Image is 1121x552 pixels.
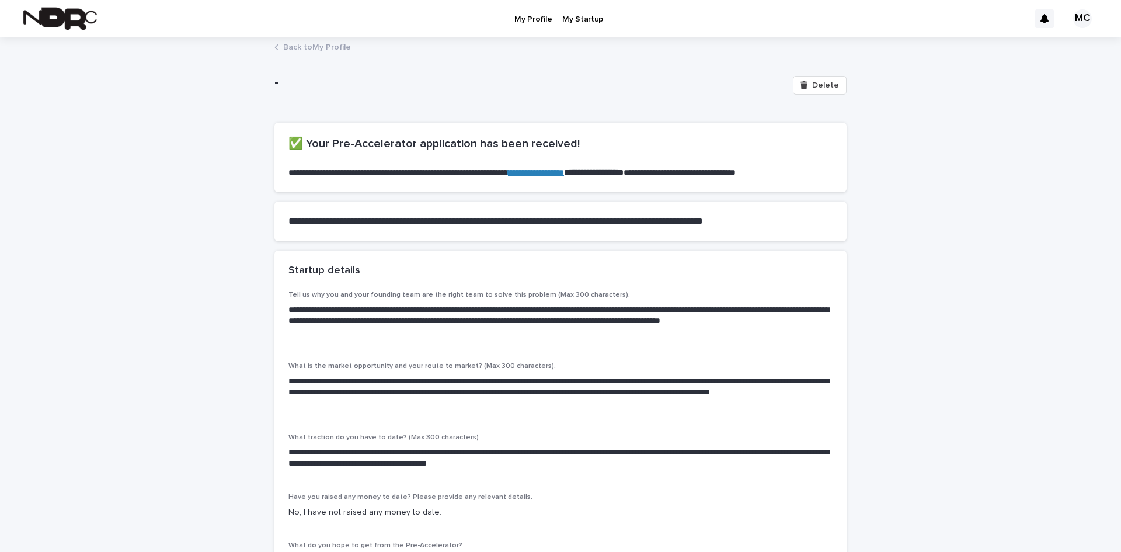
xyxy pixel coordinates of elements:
[812,81,839,89] span: Delete
[288,494,532,501] span: Have you raised any money to date? Please provide any relevant details.
[23,7,97,30] img: fPh53EbzTSOZ76wyQ5GQ
[793,76,847,95] button: Delete
[288,363,556,370] span: What is the market opportunity and your route to market? (Max 300 characters).
[288,506,833,519] p: No, I have not raised any money to date.
[1073,9,1092,28] div: MC
[288,434,481,441] span: What traction do you have to date? (Max 300 characters).
[283,40,351,53] a: Back toMy Profile
[274,74,784,91] p: -
[288,291,630,298] span: Tell us why you and your founding team are the right team to solve this problem (Max 300 characte...
[288,542,462,549] span: What do you hope to get from the Pre-Accelerator?
[288,137,833,151] h2: ✅ Your Pre-Accelerator application has been received!
[288,265,360,277] h2: Startup details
